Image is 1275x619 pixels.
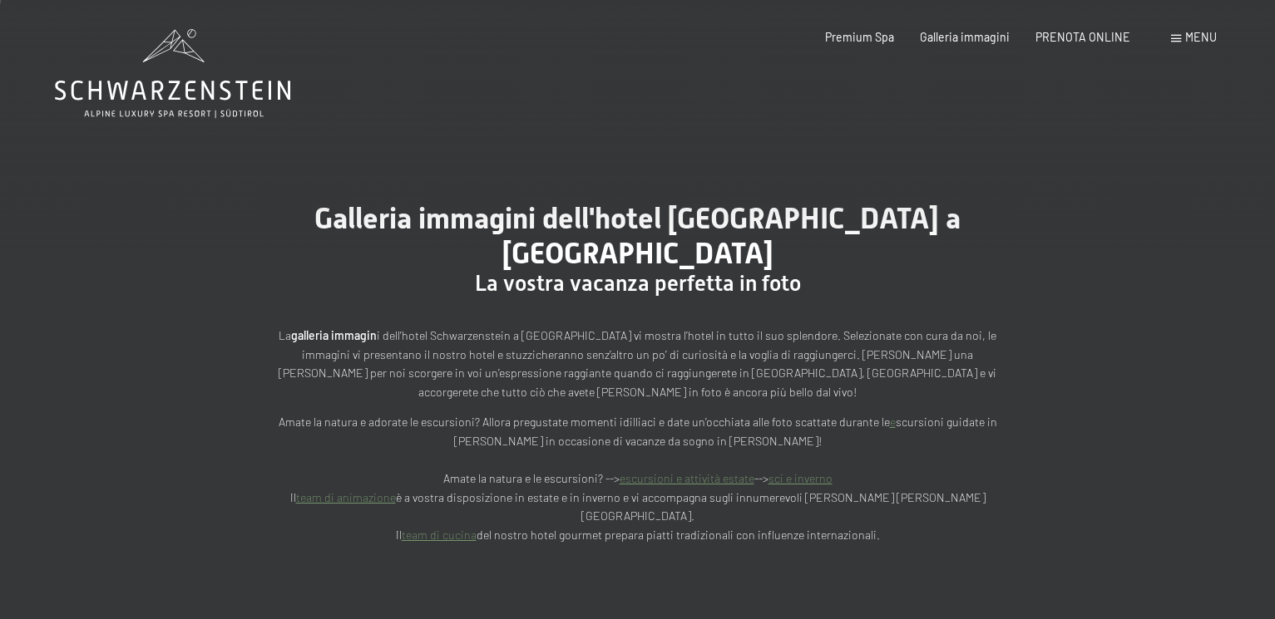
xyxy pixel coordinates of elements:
span: Menu [1185,30,1217,44]
a: sci e inverno [768,471,833,485]
strong: galleria immagin [291,328,377,342]
span: La vostra vacanza perfetta in foto [475,271,801,296]
a: team di cucina [402,528,477,542]
a: PRENOTA ONLINE [1035,30,1130,44]
a: Galleria immagini [920,30,1010,44]
a: e [890,415,896,429]
a: Premium Spa [825,30,894,44]
a: team di animazione [296,490,396,504]
a: escursioni e attività estate [620,471,754,485]
span: Galleria immagini dell'hotel [GEOGRAPHIC_DATA] a [GEOGRAPHIC_DATA] [314,201,961,270]
p: Amate la natura e adorate le escursioni? Allora pregustate momenti idilliaci e date un’occhiata a... [272,413,1004,544]
p: La i dell’hotel Schwarzenstein a [GEOGRAPHIC_DATA] vi mostra l’hotel in tutto il suo splendore. S... [272,327,1004,401]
